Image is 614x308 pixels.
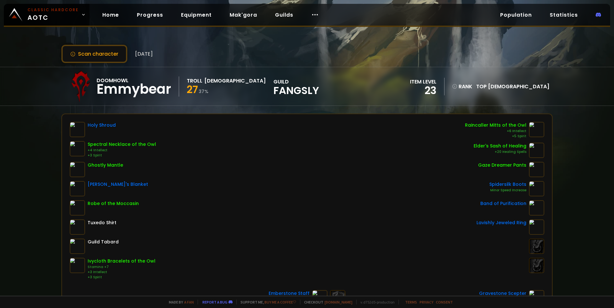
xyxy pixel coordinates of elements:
img: item-5976 [70,239,85,254]
img: item-10034 [70,219,85,235]
div: Gravestone Scepter [479,290,526,297]
div: Holy Shroud [88,122,116,129]
a: Guilds [270,8,298,21]
div: +6 Intellect [465,129,526,134]
img: item-13005 [70,181,85,196]
img: item-12996 [529,200,544,216]
a: Progress [132,8,168,21]
span: Checkout [300,300,352,304]
div: Raincaller Mitts of the Owl [465,122,526,129]
span: v. d752d5 - production [356,300,395,304]
div: +3 Intellect [88,270,155,275]
div: Elder's Sash of Healing [474,143,526,149]
div: Lavishly Jeweled Ring [476,219,526,226]
a: Consent [436,300,453,304]
div: rank [452,83,472,91]
div: Spidersilk Boots [489,181,526,188]
div: Troll [187,77,202,85]
span: Made by [165,300,194,304]
small: 37 % [199,88,209,95]
div: [DEMOGRAPHIC_DATA] [204,77,266,85]
span: AOTC [28,7,79,22]
div: item level [410,78,437,86]
a: Equipment [176,8,217,21]
a: Mak'gora [224,8,262,21]
div: Stamina +7 [88,265,155,270]
img: item-4320 [529,181,544,196]
img: item-9793 [70,258,85,273]
a: Population [495,8,537,21]
div: guild [273,78,319,95]
div: +4 Intellect [88,148,156,153]
span: Support me, [236,300,296,304]
div: Minor Speed Increase [489,188,526,193]
a: a fan [184,300,194,304]
img: item-2721 [70,122,85,137]
img: item-6903 [529,162,544,177]
div: 23 [410,86,437,95]
div: Gaze Dreamer Pants [478,162,526,169]
div: Spectral Necklace of the Owl [88,141,156,148]
div: Band of Purification [480,200,526,207]
a: Privacy [420,300,433,304]
div: Guild Tabard [88,239,119,245]
div: +20 Healing Spells [474,149,526,154]
div: +3 Spirit [88,275,155,280]
div: Doomhowl [97,76,171,84]
div: Tuxedo Shirt [88,219,116,226]
div: +3 Spirit [88,153,156,158]
a: Buy me a coffee [264,300,296,304]
span: [DATE] [135,50,153,58]
img: item-12047 [70,141,85,156]
span: [DEMOGRAPHIC_DATA] [488,83,549,90]
div: Emmybear [97,84,171,94]
a: Statistics [545,8,583,21]
div: Ivycloth Bracelets of the Owl [88,258,155,265]
div: Top [476,83,549,91]
span: Fangsly [273,86,319,95]
a: Terms [405,300,417,304]
div: Emberstone Staff [269,290,310,297]
div: +5 Spirit [465,134,526,139]
div: [PERSON_NAME]'s Blanket [88,181,148,188]
small: Classic Hardcore [28,7,79,13]
a: [DOMAIN_NAME] [325,300,352,304]
div: Robe of the Moccasin [88,200,139,207]
img: item-6465 [70,200,85,216]
a: Report a bug [202,300,227,304]
img: item-7370 [529,143,544,158]
button: Scan character [61,45,127,63]
a: Classic HardcoreAOTC [4,4,90,26]
img: item-1156 [529,219,544,235]
img: item-3324 [70,162,85,177]
span: 27 [187,82,198,97]
div: Ghostly Mantle [88,162,123,169]
a: Home [97,8,124,21]
img: item-14191 [529,122,544,137]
